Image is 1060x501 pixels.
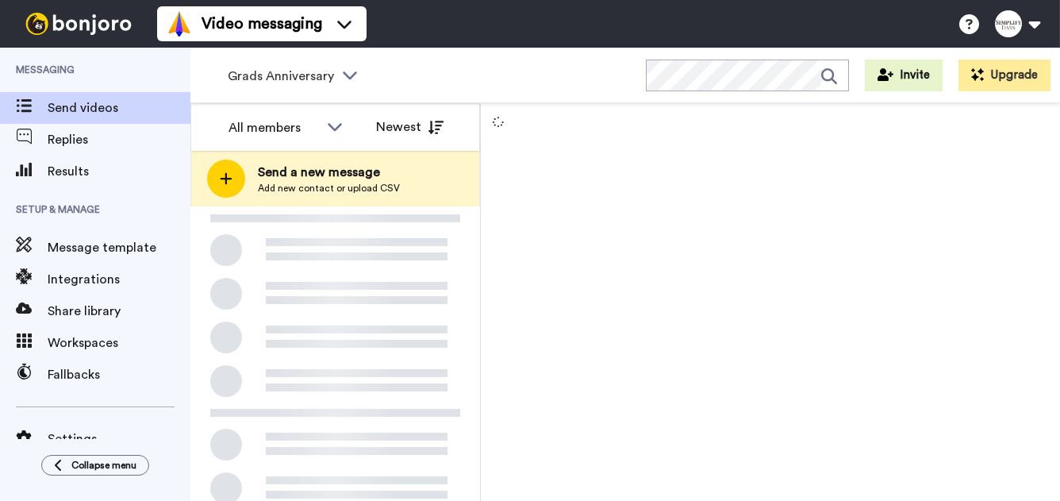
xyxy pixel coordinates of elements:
[48,162,190,181] span: Results
[229,118,319,137] div: All members
[202,13,322,35] span: Video messaging
[958,60,1050,91] button: Upgrade
[48,302,190,321] span: Share library
[48,430,190,449] span: Settings
[258,163,400,182] span: Send a new message
[258,182,400,195] span: Add new contact or upload CSV
[167,11,192,37] img: vm-color.svg
[48,333,190,353] span: Workspaces
[71,459,136,472] span: Collapse menu
[19,13,138,35] img: bj-logo-header-white.svg
[364,111,455,143] button: Newest
[48,270,190,289] span: Integrations
[865,60,943,91] button: Invite
[48,130,190,149] span: Replies
[41,455,149,476] button: Collapse menu
[228,67,334,86] span: Grads Anniversary
[48,98,190,118] span: Send videos
[48,238,190,257] span: Message template
[48,365,190,384] span: Fallbacks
